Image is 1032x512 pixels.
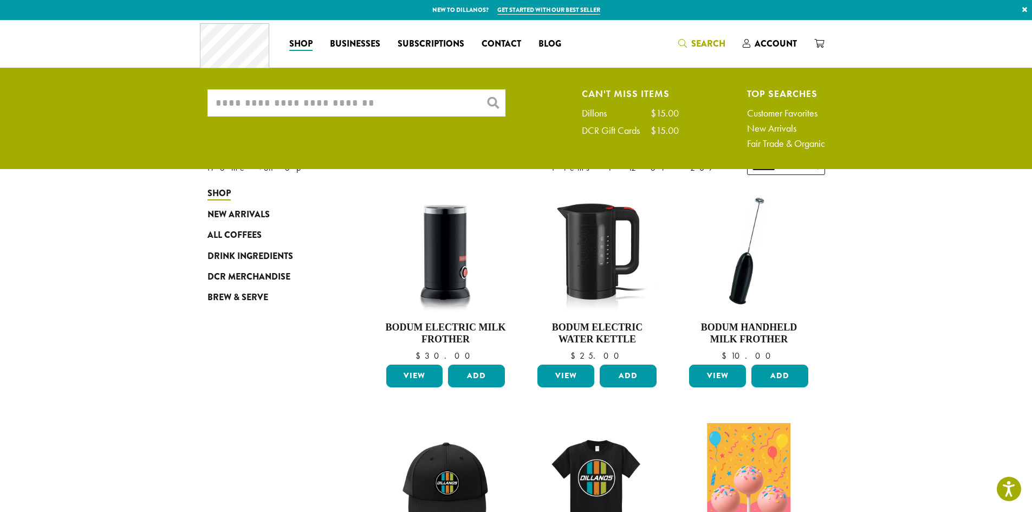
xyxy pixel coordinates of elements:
a: All Coffees [207,225,337,245]
h4: Can't Miss Items [582,89,679,98]
button: Add [751,365,808,387]
div: Dillons [582,108,618,118]
span: $ [416,350,425,361]
div: DCR Gift Cards [582,126,651,135]
a: Shop [281,35,321,53]
a: New Arrivals [747,124,825,133]
a: View [386,365,443,387]
h4: Bodum Handheld Milk Frother [686,322,811,345]
span: Search [691,37,725,50]
a: Bodum Handheld Milk Frother $10.00 [686,189,811,360]
span: Shop [207,187,231,200]
bdi: 30.00 [416,350,475,361]
span: Businesses [330,37,380,51]
img: DP3927.01-002.png [686,189,811,313]
a: Fair Trade & Organic [747,139,825,148]
a: Shop [207,183,337,204]
a: View [689,365,746,387]
button: Add [448,365,505,387]
a: Brew & Serve [207,287,337,308]
h4: Top Searches [747,89,825,98]
bdi: 10.00 [722,350,776,361]
a: Customer Favorites [747,108,825,118]
span: Brew & Serve [207,291,268,304]
div: $15.00 [651,108,679,118]
span: Account [755,37,797,50]
a: Drink Ingredients [207,245,337,266]
h4: Bodum Electric Milk Frother [384,322,508,345]
span: $ [570,350,580,361]
a: Search [670,35,734,53]
span: Contact [482,37,521,51]
span: Subscriptions [398,37,464,51]
span: New Arrivals [207,208,270,222]
span: DCR Merchandise [207,270,290,284]
span: Drink Ingredients [207,250,293,263]
div: $15.00 [651,126,679,135]
h4: Bodum Electric Water Kettle [535,322,659,345]
a: New Arrivals [207,204,337,225]
a: Bodum Electric Milk Frother $30.00 [384,189,508,360]
button: Add [600,365,657,387]
img: DP3954.01-002.png [383,189,508,313]
a: View [537,365,594,387]
span: All Coffees [207,229,262,242]
a: Bodum Electric Water Kettle $25.00 [535,189,659,360]
bdi: 25.00 [570,350,624,361]
a: Get started with our best seller [497,5,600,15]
span: Shop [289,37,313,51]
span: $ [722,350,731,361]
img: DP3955.01.png [535,189,659,313]
a: DCR Merchandise [207,267,337,287]
span: Blog [538,37,561,51]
